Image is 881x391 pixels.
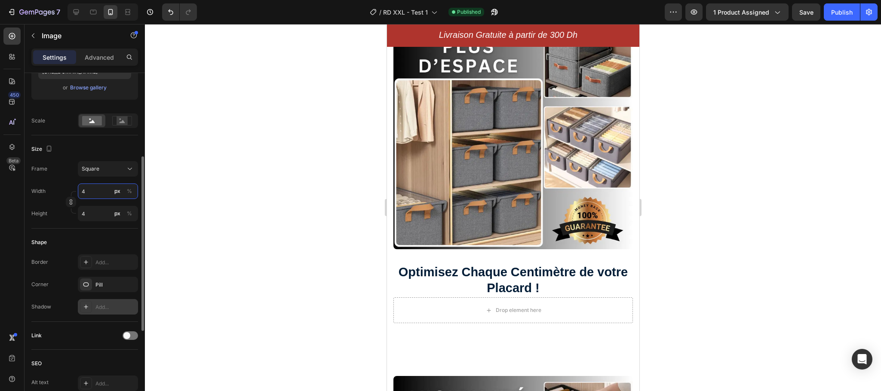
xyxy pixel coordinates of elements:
[31,238,47,246] div: Shape
[852,349,872,370] div: Open Intercom Messenger
[31,165,47,173] label: Frame
[31,210,47,217] label: Height
[85,53,114,62] p: Advanced
[31,187,46,195] label: Width
[12,241,241,271] strong: Optimisez Chaque Centimètre de votre Placard !
[42,31,115,41] p: Image
[95,281,136,289] div: Pill
[124,186,135,196] button: px
[31,379,49,386] div: Alt text
[387,24,639,391] iframe: Design area
[78,183,138,199] input: px%
[31,117,45,125] div: Scale
[383,8,428,17] span: RD XXL - Test 1
[713,8,769,17] span: 1 product assigned
[56,7,60,17] p: 7
[831,8,853,17] div: Publish
[6,157,21,164] div: Beta
[82,165,99,173] span: Square
[63,82,68,93] span: or
[31,281,49,288] div: Corner
[8,92,21,98] div: 450
[78,161,138,177] button: Square
[706,3,789,21] button: 1 product assigned
[243,4,473,18] h2: 🔄 Retour Facile sous 7 Jours
[70,83,107,92] button: Browse gallery
[95,259,136,266] div: Add...
[109,283,154,290] div: Drop element here
[70,84,107,92] div: Browse gallery
[799,9,813,16] span: Save
[114,187,120,195] div: px
[95,380,136,388] div: Add...
[824,3,860,21] button: Publish
[31,258,48,266] div: Border
[379,8,381,17] span: /
[31,303,51,311] div: Shadow
[162,3,197,21] div: Undo/Redo
[31,144,54,155] div: Size
[31,332,42,339] div: Link
[127,187,132,195] div: %
[31,360,42,367] div: SEO
[457,8,481,16] span: Published
[3,3,64,21] button: 7
[43,53,67,62] p: Settings
[112,186,123,196] button: %
[792,3,820,21] button: Save
[95,303,136,311] div: Add...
